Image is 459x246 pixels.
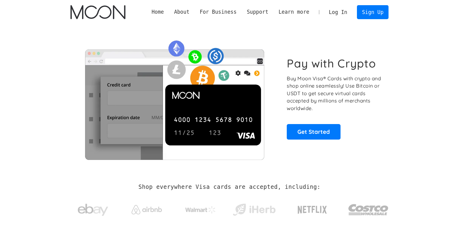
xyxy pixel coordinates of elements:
[279,8,309,16] div: Learn more
[273,8,314,16] div: Learn more
[348,198,389,221] img: Costco
[70,194,116,223] a: ebay
[132,205,162,214] img: Airbnb
[231,202,277,218] img: iHerb
[287,57,376,70] h1: Pay with Crypto
[139,184,320,190] h2: Shop everywhere Visa cards are accepted, including:
[297,202,327,217] img: Netflix
[357,5,389,19] a: Sign Up
[124,199,169,217] a: Airbnb
[70,5,125,19] a: home
[247,8,268,16] div: Support
[174,8,190,16] div: About
[70,36,279,160] img: Moon Cards let you spend your crypto anywhere Visa is accepted.
[348,192,389,224] a: Costco
[242,8,273,16] div: Support
[78,200,108,220] img: ebay
[285,196,340,220] a: Netflix
[231,196,277,221] a: iHerb
[324,5,352,19] a: Log In
[287,124,341,139] a: Get Started
[70,5,125,19] img: Moon Logo
[178,200,223,217] a: Walmart
[169,8,194,16] div: About
[146,8,169,16] a: Home
[287,75,382,112] p: Buy Moon Visa® Cards with crypto and shop online seamlessly! Use Bitcoin or USDT to get secure vi...
[200,8,236,16] div: For Business
[195,8,242,16] div: For Business
[185,206,216,213] img: Walmart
